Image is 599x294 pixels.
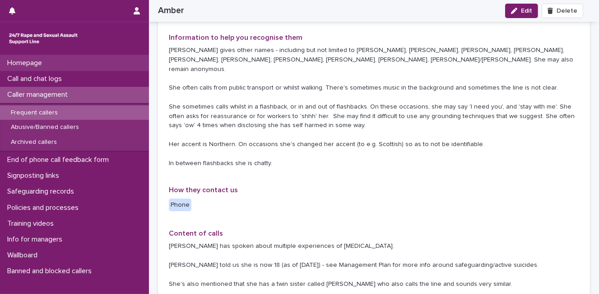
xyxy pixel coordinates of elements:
p: Frequent callers [4,109,65,117]
p: Training videos [4,219,61,228]
span: Edit [521,8,532,14]
span: Delete [557,8,577,14]
span: Information to help you recognise them [169,34,302,41]
button: Delete [542,4,583,18]
span: Content of calls [169,230,223,237]
p: [PERSON_NAME] gives other names - including but not limited to [PERSON_NAME], [PERSON_NAME], [PER... [169,46,579,168]
p: Caller management [4,90,75,99]
div: Phone [169,199,191,212]
p: Homepage [4,59,49,67]
span: How they contact us [169,186,238,194]
p: Info for managers [4,235,70,244]
img: rhQMoQhaT3yELyF149Cw [7,29,79,47]
p: Call and chat logs [4,75,69,83]
button: Edit [505,4,538,18]
p: Wallboard [4,251,45,260]
p: Abusive/Banned callers [4,123,86,131]
p: Signposting links [4,171,66,180]
p: Archived callers [4,138,64,146]
p: Safeguarding records [4,187,81,196]
p: End of phone call feedback form [4,156,116,164]
p: Banned and blocked callers [4,267,99,275]
p: Policies and processes [4,204,86,212]
h2: Amber [158,5,184,16]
